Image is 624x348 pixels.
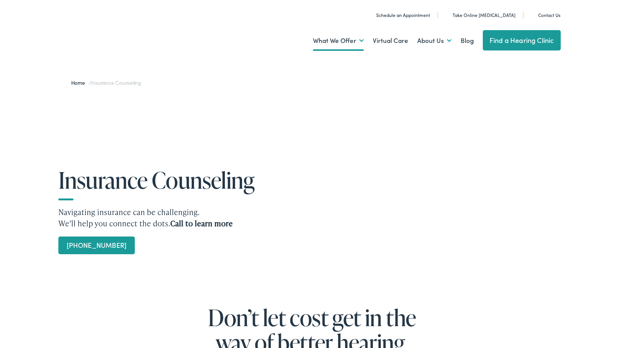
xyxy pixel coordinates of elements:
a: Schedule an Appointment [368,12,430,18]
a: [PHONE_NUMBER] [58,237,135,254]
span: / [71,79,142,86]
span: Insurance Counseling [91,79,141,86]
a: About Us [417,27,452,55]
a: What We Offer [313,27,364,55]
h1: Insurance Counseling [58,168,269,192]
a: Home [71,79,89,86]
img: Icon symbolizing a calendar in color code ffb348 [368,11,373,19]
img: Mail icon in color code ffb348, used for communication purposes [530,11,535,19]
a: Take Online [MEDICAL_DATA] [444,12,516,18]
a: Contact Us [530,12,560,18]
a: Blog [461,27,474,55]
strong: Call to learn more [170,218,233,229]
a: Find a Hearing Clinic [483,30,561,50]
a: Virtual Care [373,27,408,55]
p: Navigating insurance can be challenging. We’ll help you connect the dots. [58,206,566,229]
img: Headphones icon in color code ffb348 [444,11,450,19]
